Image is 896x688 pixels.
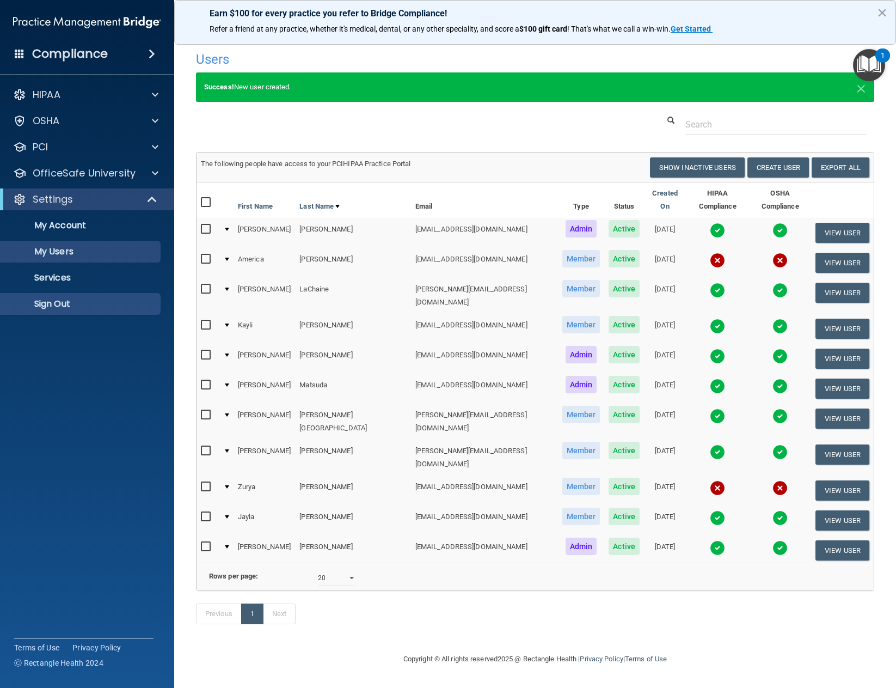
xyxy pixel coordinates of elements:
td: [PERSON_NAME] [234,535,295,565]
span: Admin [566,346,597,363]
button: Show Inactive Users [650,157,745,178]
b: Rows per page: [209,572,258,580]
td: [PERSON_NAME][EMAIL_ADDRESS][DOMAIN_NAME] [411,440,558,476]
td: America [234,248,295,278]
td: [EMAIL_ADDRESS][DOMAIN_NAME] [411,374,558,404]
button: View User [815,223,869,243]
th: OSHA Compliance [749,182,811,218]
td: [DATE] [644,248,686,278]
span: Admin [566,376,597,393]
button: Open Resource Center, 1 new notification [853,49,885,81]
span: Active [609,346,640,363]
th: HIPAA Compliance [686,182,749,218]
span: The following people have access to your PCIHIPAA Practice Portal [201,160,411,168]
span: Active [609,376,640,393]
p: My Users [7,246,156,257]
img: tick.e7d51cea.svg [772,445,788,460]
img: tick.e7d51cea.svg [710,379,725,394]
td: [EMAIL_ADDRESS][DOMAIN_NAME] [411,344,558,374]
td: [PERSON_NAME] [295,248,411,278]
th: Status [604,182,644,218]
h4: Users [196,52,585,66]
td: [DATE] [644,278,686,314]
span: Member [562,478,600,495]
a: OSHA [13,114,158,127]
p: PCI [33,141,48,154]
span: Member [562,406,600,423]
img: PMB logo [13,11,161,33]
button: Close [856,81,866,94]
a: Created On [648,187,682,213]
td: [EMAIL_ADDRESS][DOMAIN_NAME] [411,248,558,278]
th: Email [411,182,558,218]
button: View User [815,510,869,531]
td: [EMAIL_ADDRESS][DOMAIN_NAME] [411,218,558,248]
button: View User [815,349,869,369]
p: HIPAA [33,88,60,101]
span: Active [609,508,640,525]
span: Member [562,280,600,297]
td: [PERSON_NAME] [295,535,411,565]
a: Export All [812,157,869,178]
a: Previous [196,604,242,624]
td: [DATE] [644,535,686,565]
span: Admin [566,220,597,238]
input: Search [685,114,866,135]
img: tick.e7d51cea.svg [710,540,725,556]
img: tick.e7d51cea.svg [772,510,788,526]
p: Earn $100 for every practice you refer to Bridge Compliance! [210,8,861,19]
p: Settings [33,193,73,206]
a: Last Name [299,200,340,213]
button: View User [815,379,869,399]
img: tick.e7d51cea.svg [772,319,788,334]
img: tick.e7d51cea.svg [772,223,788,238]
td: [DATE] [644,374,686,404]
td: [PERSON_NAME] [295,506,411,535]
div: 1 [881,56,885,70]
td: Jayla [234,506,295,535]
img: tick.e7d51cea.svg [710,319,725,334]
strong: $100 gift card [519,25,567,33]
img: cross.ca9f0e7f.svg [710,253,725,268]
span: Refer a friend at any practice, whether it's medical, dental, or any other speciality, and score a [210,25,519,33]
span: Active [609,442,640,459]
img: tick.e7d51cea.svg [772,540,788,556]
td: [PERSON_NAME] [234,218,295,248]
span: Member [562,442,600,459]
td: [PERSON_NAME] [234,278,295,314]
strong: Success! [204,83,234,91]
td: [PERSON_NAME][EMAIL_ADDRESS][DOMAIN_NAME] [411,404,558,440]
a: Settings [13,193,158,206]
td: [EMAIL_ADDRESS][DOMAIN_NAME] [411,506,558,535]
button: View User [815,540,869,561]
a: OfficeSafe University [13,167,158,180]
span: Member [562,316,600,333]
td: LaChaine [295,278,411,314]
a: Terms of Use [625,655,667,663]
td: [PERSON_NAME] [295,344,411,374]
button: View User [815,480,869,501]
span: Active [609,478,640,495]
p: My Account [7,220,156,231]
span: Active [609,406,640,423]
td: [PERSON_NAME] [234,374,295,404]
img: tick.e7d51cea.svg [710,445,725,460]
td: [PERSON_NAME] [295,218,411,248]
td: [DATE] [644,218,686,248]
td: [EMAIL_ADDRESS][DOMAIN_NAME] [411,476,558,506]
img: tick.e7d51cea.svg [772,283,788,298]
img: cross.ca9f0e7f.svg [772,253,788,268]
span: Ⓒ Rectangle Health 2024 [14,657,103,668]
img: tick.e7d51cea.svg [710,510,725,526]
td: [PERSON_NAME] [295,314,411,344]
p: Services [7,272,156,283]
a: 1 [241,604,263,624]
a: First Name [238,200,273,213]
img: tick.e7d51cea.svg [710,409,725,424]
td: [EMAIL_ADDRESS][DOMAIN_NAME] [411,314,558,344]
a: Next [263,604,296,624]
img: tick.e7d51cea.svg [710,283,725,298]
img: tick.e7d51cea.svg [710,223,725,238]
td: [PERSON_NAME] [295,440,411,476]
td: [PERSON_NAME] [295,476,411,506]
